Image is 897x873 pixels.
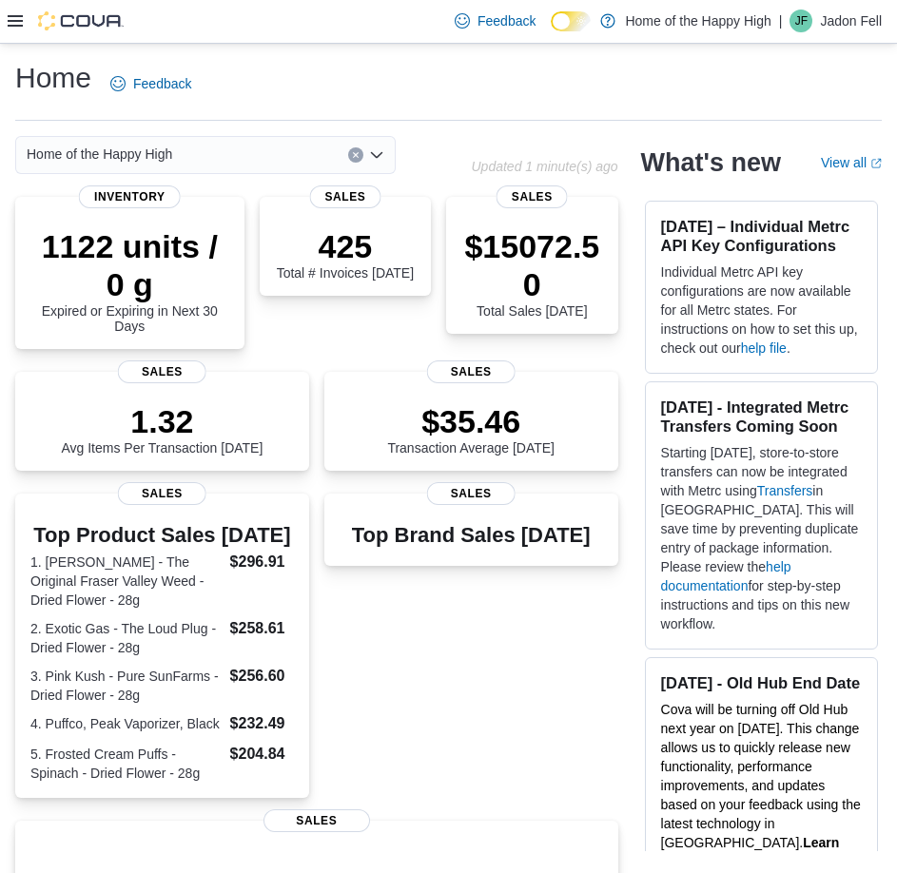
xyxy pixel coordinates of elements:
[61,402,263,440] p: 1.32
[497,185,568,208] span: Sales
[30,227,229,334] div: Expired or Expiring in Next 30 Days
[661,673,862,692] h3: [DATE] - Old Hub End Date
[821,155,882,170] a: View allExternal link
[790,10,812,32] div: Jadon Fell
[277,227,414,281] div: Total # Invoices [DATE]
[369,147,384,163] button: Open list of options
[447,2,543,40] a: Feedback
[795,10,808,32] span: JF
[118,482,206,505] span: Sales
[230,712,294,735] dd: $232.49
[118,360,206,383] span: Sales
[230,617,294,640] dd: $258.61
[478,11,536,30] span: Feedback
[230,665,294,688] dd: $256.60
[277,227,414,265] p: 425
[30,619,223,657] dt: 2. Exotic Gas - The Loud Plug - Dried Flower - 28g
[27,143,172,165] span: Home of the Happy High
[30,524,294,547] h3: Top Product Sales [DATE]
[661,559,791,593] a: help documentation
[661,398,862,436] h3: [DATE] - Integrated Metrc Transfers Coming Soon
[79,185,181,208] span: Inventory
[38,11,124,30] img: Cova
[779,10,783,32] p: |
[661,217,862,255] h3: [DATE] – Individual Metrc API Key Configurations
[427,482,516,505] span: Sales
[230,551,294,573] dd: $296.91
[30,553,223,610] dt: 1. [PERSON_NAME] - The Original Fraser Valley Weed - Dried Flower - 28g
[263,809,370,832] span: Sales
[348,147,363,163] button: Clear input
[641,147,781,178] h2: What's new
[741,340,787,356] a: help file
[352,524,591,547] h3: Top Brand Sales [DATE]
[230,743,294,766] dd: $204.84
[387,402,555,456] div: Transaction Average [DATE]
[551,11,591,31] input: Dark Mode
[61,402,263,456] div: Avg Items Per Transaction [DATE]
[661,702,861,850] span: Cova will be turning off Old Hub next year on [DATE]. This change allows us to quickly release ne...
[133,74,191,93] span: Feedback
[30,227,229,303] p: 1122 units / 0 g
[551,31,552,32] span: Dark Mode
[661,443,862,633] p: Starting [DATE], store-to-store transfers can now be integrated with Metrc using in [GEOGRAPHIC_D...
[820,10,882,32] p: Jadon Fell
[427,360,516,383] span: Sales
[661,262,862,358] p: Individual Metrc API key configurations are now available for all Metrc states. For instructions ...
[461,227,602,319] div: Total Sales [DATE]
[30,714,223,733] dt: 4. Puffco, Peak Vaporizer, Black
[387,402,555,440] p: $35.46
[471,159,617,174] p: Updated 1 minute(s) ago
[757,483,813,498] a: Transfers
[15,59,91,97] h1: Home
[30,745,223,783] dt: 5. Frosted Cream Puffs - Spinach - Dried Flower - 28g
[625,10,770,32] p: Home of the Happy High
[30,667,223,705] dt: 3. Pink Kush - Pure SunFarms - Dried Flower - 28g
[309,185,380,208] span: Sales
[461,227,602,303] p: $15072.50
[103,65,199,103] a: Feedback
[870,158,882,169] svg: External link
